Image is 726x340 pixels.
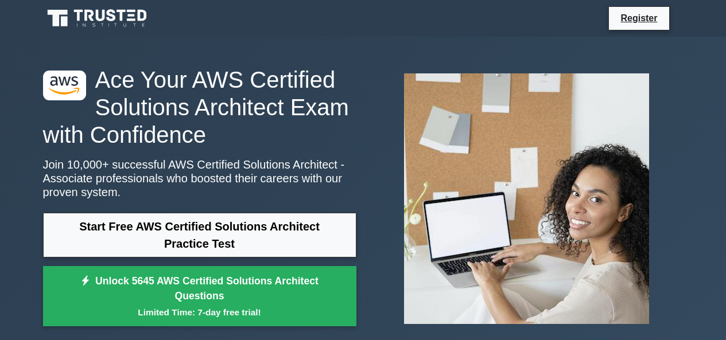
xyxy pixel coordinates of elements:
[43,158,356,199] p: Join 10,000+ successful AWS Certified Solutions Architect - Associate professionals who boosted t...
[43,66,356,148] h1: Ace Your AWS Certified Solutions Architect Exam with Confidence
[43,266,356,327] a: Unlock 5645 AWS Certified Solutions Architect QuestionsLimited Time: 7-day free trial!
[57,306,342,319] small: Limited Time: 7-day free trial!
[614,11,664,25] a: Register
[43,213,356,257] a: Start Free AWS Certified Solutions Architect Practice Test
